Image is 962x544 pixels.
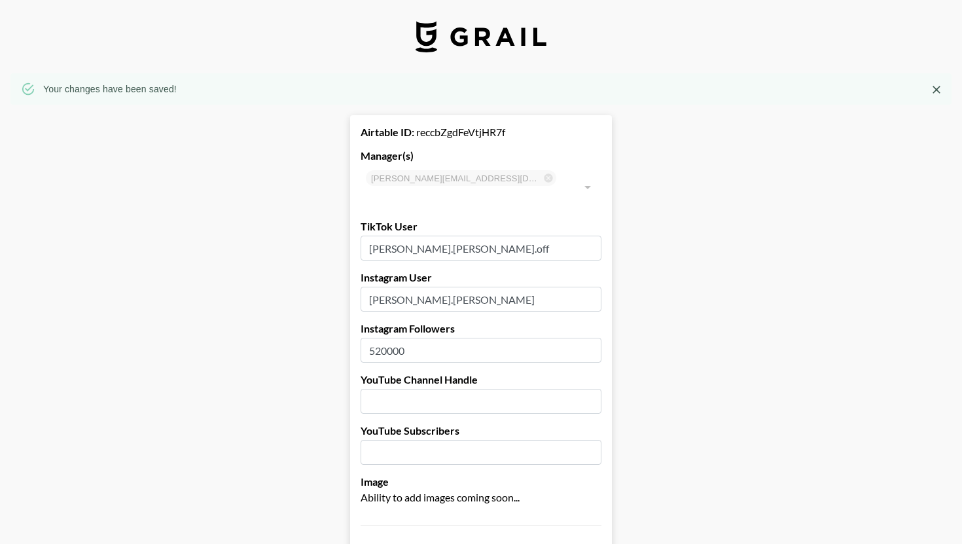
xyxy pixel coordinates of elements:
[361,373,601,386] label: YouTube Channel Handle
[361,271,601,284] label: Instagram User
[361,475,601,488] label: Image
[416,21,546,52] img: Grail Talent Logo
[361,126,414,138] strong: Airtable ID:
[361,220,601,233] label: TikTok User
[43,77,177,101] div: Your changes have been saved!
[361,126,601,139] div: reccbZgdFeVtjHR7f
[361,322,601,335] label: Instagram Followers
[361,424,601,437] label: YouTube Subscribers
[361,491,520,503] span: Ability to add images coming soon...
[361,149,601,162] label: Manager(s)
[927,80,946,100] button: Close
